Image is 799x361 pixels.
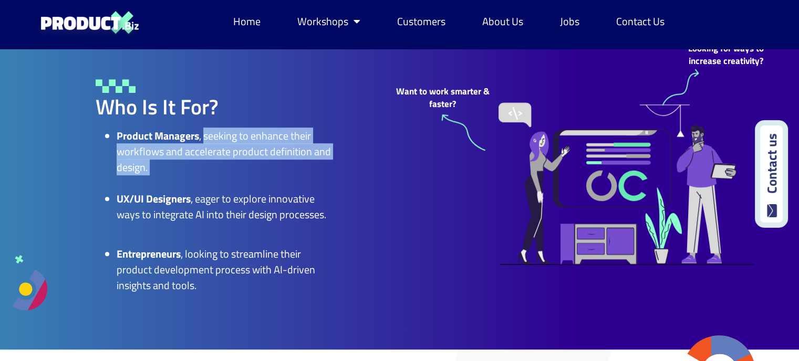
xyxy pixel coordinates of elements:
strong: Entrepreneurs [117,246,181,262]
li: , seeking to enhance their workflows and accelerate product definition and design. [117,128,335,175]
li: , looking to streamline their product development process with AI-driven insights and tools. [117,246,335,293]
span: Want to work smarter & faster? [396,84,490,111]
span: Looking for ways to increase creativity? [688,41,764,68]
li: , eager to explore innovative ways to integrate AI into their design processes. [117,191,335,222]
strong: Product Managers [117,128,199,144]
strong: UX/UI Designers [117,190,191,207]
h2: Who Is It For? [96,97,335,118]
